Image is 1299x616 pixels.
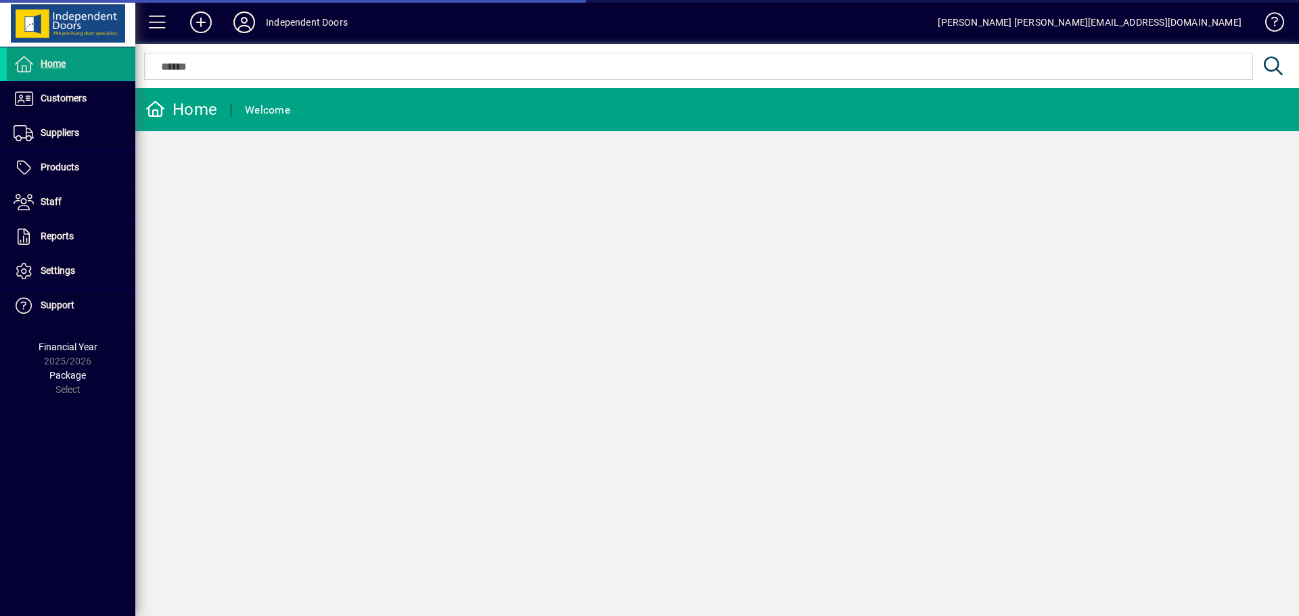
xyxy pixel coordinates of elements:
[41,196,62,207] span: Staff
[7,116,135,150] a: Suppliers
[245,99,290,121] div: Welcome
[7,151,135,185] a: Products
[41,127,79,138] span: Suppliers
[41,231,74,241] span: Reports
[938,11,1241,33] div: [PERSON_NAME] [PERSON_NAME][EMAIL_ADDRESS][DOMAIN_NAME]
[145,99,217,120] div: Home
[7,289,135,323] a: Support
[7,220,135,254] a: Reports
[41,162,79,172] span: Products
[7,82,135,116] a: Customers
[179,10,223,34] button: Add
[49,370,86,381] span: Package
[7,254,135,288] a: Settings
[41,93,87,103] span: Customers
[7,185,135,219] a: Staff
[223,10,266,34] button: Profile
[41,265,75,276] span: Settings
[41,300,74,310] span: Support
[39,341,97,352] span: Financial Year
[266,11,348,33] div: Independent Doors
[1255,3,1282,47] a: Knowledge Base
[41,58,66,69] span: Home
